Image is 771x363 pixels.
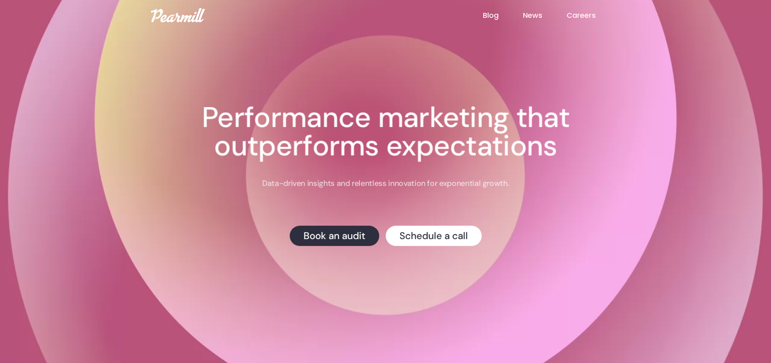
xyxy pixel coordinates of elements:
p: Data-driven insights and relentless innovation for exponential growth. [262,178,509,189]
h1: Performance marketing that outperforms expectations [159,103,612,160]
img: Pearmill logo [151,8,205,22]
a: Book an audit [289,226,379,246]
a: Schedule a call [386,226,482,246]
a: Blog [483,10,523,21]
a: Careers [567,10,620,21]
a: News [523,10,567,21]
